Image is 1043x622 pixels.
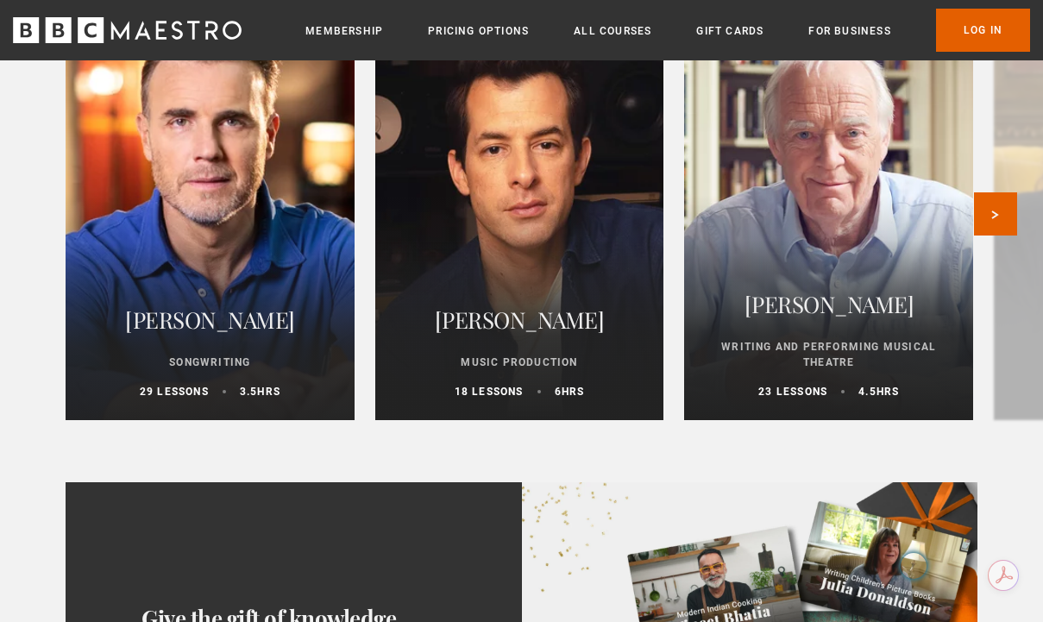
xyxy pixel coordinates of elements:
a: [PERSON_NAME] Songwriting 29 lessons 3.5hrs [66,6,355,420]
a: [PERSON_NAME] Writing and Performing Musical Theatre 23 lessons 4.5hrs [684,6,973,420]
svg: BBC Maestro [13,17,242,43]
h2: [PERSON_NAME] [86,299,334,341]
a: For business [808,22,890,40]
p: Songwriting [86,355,334,370]
h2: [PERSON_NAME] [396,299,644,341]
a: Pricing Options [428,22,529,40]
a: Membership [305,22,383,40]
a: Gift Cards [696,22,763,40]
p: 23 lessons [758,384,827,399]
p: Writing and Performing Musical Theatre [705,339,952,370]
h2: [PERSON_NAME] [705,284,952,325]
abbr: hrs [562,386,585,398]
p: Music Production [396,355,644,370]
p: 18 lessons [455,384,524,399]
p: 6 [555,384,585,399]
p: 4.5 [858,384,899,399]
a: All Courses [574,22,651,40]
p: 29 lessons [140,384,209,399]
nav: Primary [305,9,1030,52]
p: 3.5 [240,384,280,399]
a: [PERSON_NAME] Music Production 18 lessons 6hrs [375,6,664,420]
abbr: hrs [257,386,280,398]
abbr: hrs [876,386,900,398]
a: Log In [936,9,1030,52]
